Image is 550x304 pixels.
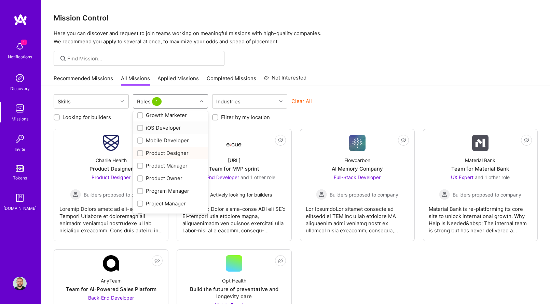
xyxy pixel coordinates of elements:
[66,286,156,293] div: Team for AI-Powered Sales Platform
[221,114,270,121] label: Filter by my location
[439,189,450,200] img: Builders proposed to company
[13,132,27,146] img: Invite
[88,295,134,301] span: Back-End Developer
[54,75,113,86] a: Recommended Missions
[182,200,286,234] div: Loremipsu: Dolor s ame-conse ADI eli SE’d EI-tempori utla etdolore magna, aliquaenimadm ven quisn...
[334,174,381,180] span: Full-Stack Developer
[121,75,150,86] a: All Missions
[56,97,72,106] div: Skills
[13,191,27,205] img: guide book
[59,200,163,234] div: Loremip Dolors ametc ad eli-se-doe Tempori Utlabore et doloremagn ali enimadm veniamqui nostrudex...
[137,213,204,220] div: QA Engineer
[3,205,37,212] div: [DOMAIN_NAME]
[21,40,27,45] span: 1
[278,137,283,143] i: icon EyeClosed
[67,55,219,62] input: Find Mission...
[8,53,32,60] div: Notifications
[278,258,283,263] i: icon EyeClosed
[209,165,259,172] div: Team for MVP sprint
[137,124,204,131] div: iOS Developer
[344,157,370,164] div: Flowcarbon
[152,97,162,106] span: 1
[475,174,510,180] span: and 1 other role
[154,258,160,263] i: icon EyeClosed
[14,14,27,26] img: logo
[59,55,67,62] i: icon SearchGrey
[16,165,24,172] img: tokens
[264,74,306,86] a: Not Interested
[306,200,409,234] div: Lor IpsumdoLor sitamet consecte ad elitsedd ei TEM inc u lab etdolore MA aliquaenim admi veniamq ...
[92,174,130,180] span: Product Designer
[240,174,275,180] span: and 1 other role
[332,165,383,172] div: AI Memory Company
[70,189,81,200] img: Builders proposed to company
[228,157,240,164] div: [URL]
[137,112,204,119] div: Growth Marketer
[207,75,256,86] a: Completed Missions
[451,174,473,180] span: UX Expert
[137,200,204,207] div: Project Manager
[101,277,122,284] div: AnyTeam
[103,135,119,151] img: Company Logo
[451,165,509,172] div: Team for Material Bank
[401,137,406,143] i: icon EyeClosed
[13,40,27,53] img: bell
[121,100,124,103] i: icon Chevron
[210,191,272,198] span: Actively looking for builders
[13,174,27,182] div: Tokens
[135,97,165,106] div: Roles
[15,146,25,153] div: Invite
[330,191,398,198] span: Builders proposed to company
[226,137,242,149] img: Company Logo
[279,100,283,103] i: icon Chevron
[137,162,204,169] div: Product Manager
[54,29,538,46] p: Here you can discover and request to join teams working on meaningful missions with high-quality ...
[54,14,538,22] h3: Mission Control
[157,75,199,86] a: Applied Missions
[349,135,366,151] img: Company Logo
[182,286,286,300] div: Build the future of preventative and longevity care
[13,71,27,85] img: discovery
[137,137,204,144] div: Mobile Developer
[10,85,30,92] div: Discovery
[193,174,239,180] span: Front-End Developer
[222,277,246,284] div: Opt Health
[96,157,127,164] div: Charlie Health
[63,114,111,121] label: Looking for builders
[316,189,327,200] img: Builders proposed to company
[12,115,28,122] div: Missions
[103,255,119,272] img: Company Logo
[465,157,495,164] div: Material Bank
[13,102,27,115] img: teamwork
[429,200,532,234] div: Material Bank is re-platforming its core site to unlock international growth. Why Help Is Needed&...
[472,135,489,151] img: Company Logo
[453,191,521,198] span: Builders proposed to company
[215,97,242,106] div: Industries
[84,191,152,198] span: Builders proposed to company
[90,165,133,172] div: Product Designer
[291,98,312,105] button: Clear All
[200,100,203,103] i: icon Chevron
[137,175,204,182] div: Product Owner
[524,137,529,143] i: icon EyeClosed
[13,277,27,290] img: User Avatar
[137,187,204,194] div: Program Manager
[137,149,204,157] div: Product Designer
